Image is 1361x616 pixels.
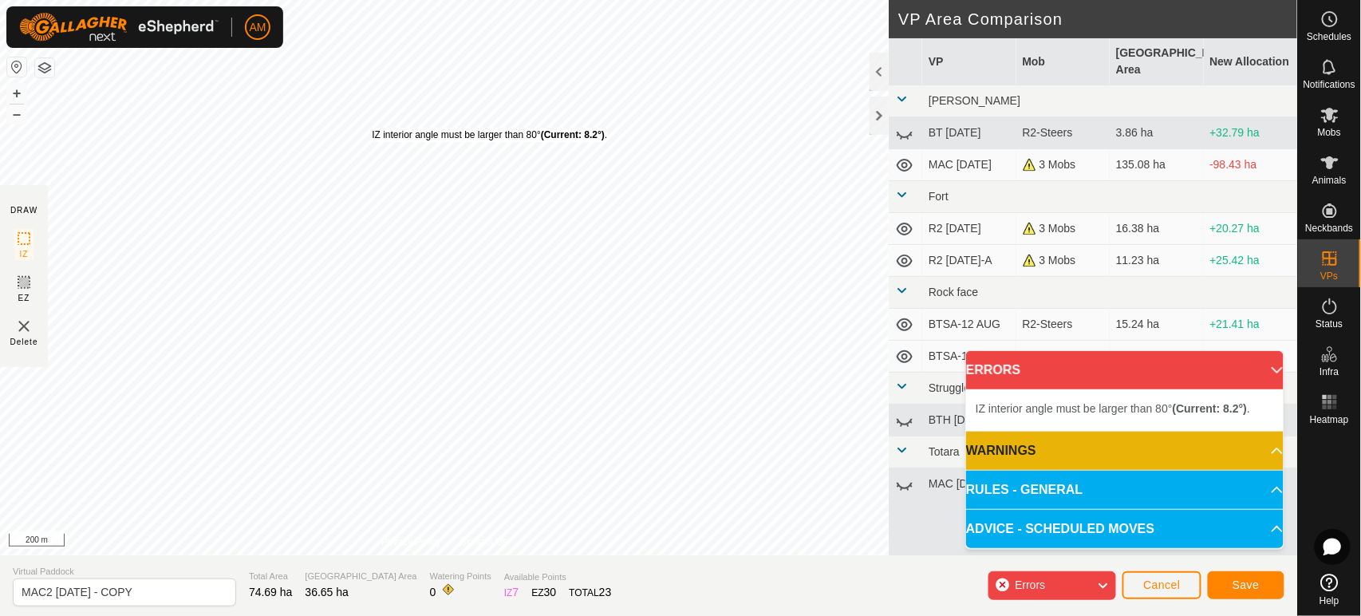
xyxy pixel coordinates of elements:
td: MAC [DATE]-A [922,468,1016,500]
td: 11.51 ha [1110,341,1203,373]
button: Cancel [1122,571,1201,599]
a: Contact Us [460,535,507,549]
td: +25.14 ha [1204,341,1297,373]
td: 3.86 ha [1110,117,1203,149]
span: Save [1233,578,1260,591]
td: 135.08 ha [1110,149,1203,181]
td: BTSA-12 AUG [922,309,1016,341]
td: +20.27 ha [1204,213,1297,245]
img: Gallagher Logo [19,13,219,41]
div: 3 Mobs [1023,220,1103,237]
span: 74.69 ha [249,586,293,598]
b: (Current: 8.2°) [541,129,605,140]
td: +25.42 ha [1204,245,1297,277]
td: BTSA-13 AUG [922,341,1016,373]
p-accordion-header: ERRORS [966,351,1284,389]
span: ADVICE - SCHEDULED MOVES [966,519,1154,539]
span: Total Area [249,570,293,583]
span: Infra [1320,367,1339,377]
a: Help [1298,567,1361,612]
td: 11.23 ha [1110,245,1203,277]
button: – [7,105,26,124]
a: Privacy Policy [381,535,441,549]
span: EZ [18,292,30,304]
span: Available Points [504,571,612,584]
button: Save [1208,571,1284,599]
span: IZ interior angle must be larger than 80° . [976,402,1250,415]
div: TOTAL [569,584,611,601]
span: [PERSON_NAME] [929,94,1020,107]
span: RULES - GENERAL [966,480,1083,500]
div: DRAW [10,204,37,216]
p-accordion-header: WARNINGS [966,432,1284,470]
span: Delete [10,336,38,348]
p-accordion-content: ERRORS [966,389,1284,431]
th: Mob [1016,38,1110,85]
span: 23 [599,586,612,598]
span: ERRORS [966,361,1020,380]
div: R2-Steers [1023,124,1103,141]
b: (Current: 8.2°) [1173,402,1248,415]
td: R2 [DATE]-A [922,245,1016,277]
td: R2 [DATE] [922,213,1016,245]
span: Status [1316,319,1343,329]
div: 3 Mobs [1023,156,1103,173]
span: 0 [430,586,436,598]
span: 36.65 ha [306,586,349,598]
div: IZ [504,584,519,601]
button: Map Layers [35,58,54,77]
span: Fort [929,190,949,203]
span: IZ [20,248,29,260]
td: -98.43 ha [1204,149,1297,181]
h2: VP Area Comparison [898,10,1297,29]
span: Help [1320,596,1339,606]
td: +32.79 ha [1204,117,1297,149]
span: Totara [929,445,960,458]
p-accordion-header: RULES - GENERAL [966,471,1284,509]
span: VPs [1320,271,1338,281]
div: 3 Mobs [1023,252,1103,269]
div: EZ [531,584,556,601]
span: Virtual Paddock [13,565,236,578]
button: + [7,84,26,103]
button: Reset Map [7,57,26,77]
span: Neckbands [1305,223,1353,233]
span: Errors [1015,578,1045,591]
td: BTH [DATE] [922,405,1016,436]
td: 15.24 ha [1110,309,1203,341]
th: [GEOGRAPHIC_DATA] Area [1110,38,1203,85]
td: 16.38 ha [1110,213,1203,245]
th: VP [922,38,1016,85]
div: R2-Steers [1023,316,1103,333]
span: Heatmap [1310,415,1349,424]
span: [GEOGRAPHIC_DATA] Area [306,570,417,583]
span: Watering Points [430,570,491,583]
td: MAC [DATE] [922,149,1016,181]
span: Schedules [1307,32,1351,41]
td: BT [DATE] [922,117,1016,149]
span: WARNINGS [966,441,1036,460]
span: 7 [513,586,519,598]
p-accordion-header: ADVICE - SCHEDULED MOVES [966,510,1284,548]
div: IZ interior angle must be larger than 80° . [372,128,607,142]
span: 30 [544,586,557,598]
img: VP [14,317,34,336]
span: AM [250,19,266,36]
span: Mobs [1318,128,1341,137]
td: +21.41 ha [1204,309,1297,341]
div: R2-Steers [1023,348,1103,365]
span: Notifications [1304,80,1355,89]
th: New Allocation [1204,38,1297,85]
span: Strugglers Ridge [929,381,1012,394]
span: Animals [1312,176,1347,185]
span: Cancel [1143,578,1181,591]
span: Rock face [929,286,978,298]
